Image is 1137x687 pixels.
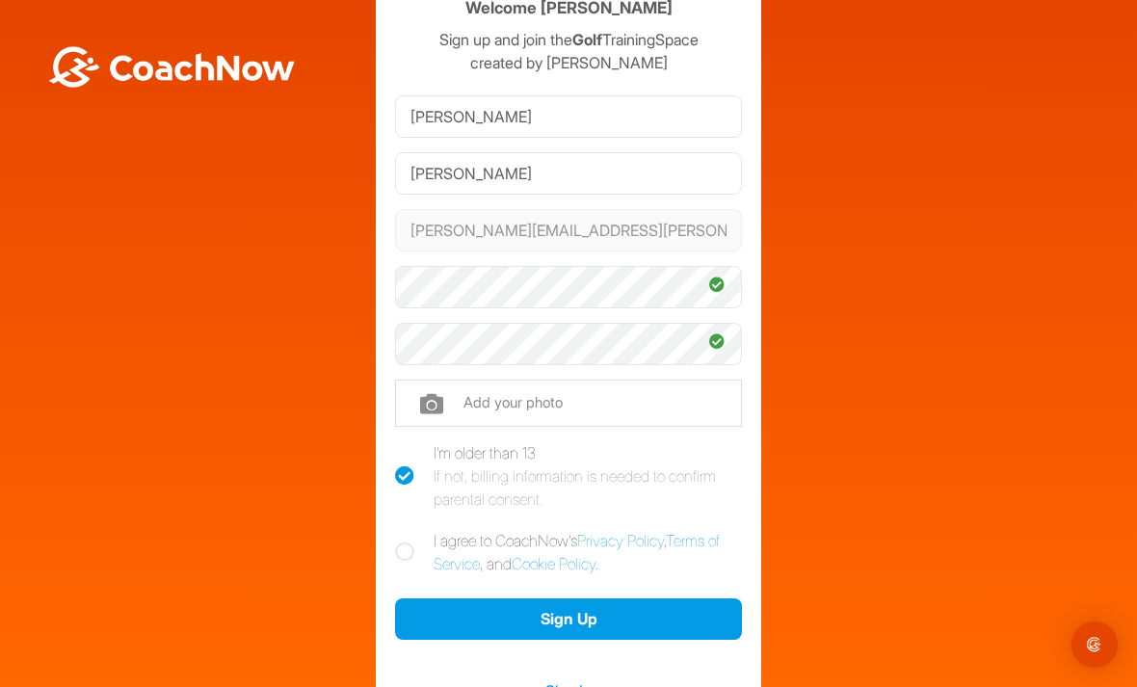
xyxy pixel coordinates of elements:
button: Sign Up [395,598,742,640]
label: I agree to CoachNow's , , and . [395,529,742,575]
p: created by [PERSON_NAME] [395,51,742,74]
div: I'm older than 13 [434,441,742,511]
div: If not, billing information is needed to confirm parental consent. [434,464,742,511]
a: Cookie Policy [512,554,595,573]
input: First Name [395,95,742,138]
strong: Golf [572,30,602,49]
a: Privacy Policy [577,531,664,550]
input: Last Name [395,152,742,195]
img: BwLJSsUCoWCh5upNqxVrqldRgqLPVwmV24tXu5FoVAoFEpwwqQ3VIfuoInZCoVCoTD4vwADAC3ZFMkVEQFDAAAAAElFTkSuQmCC [46,46,297,88]
div: Open Intercom Messenger [1071,621,1118,668]
input: Email [395,209,742,251]
a: Terms of Service [434,531,720,573]
p: Sign up and join the TrainingSpace [395,28,742,51]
